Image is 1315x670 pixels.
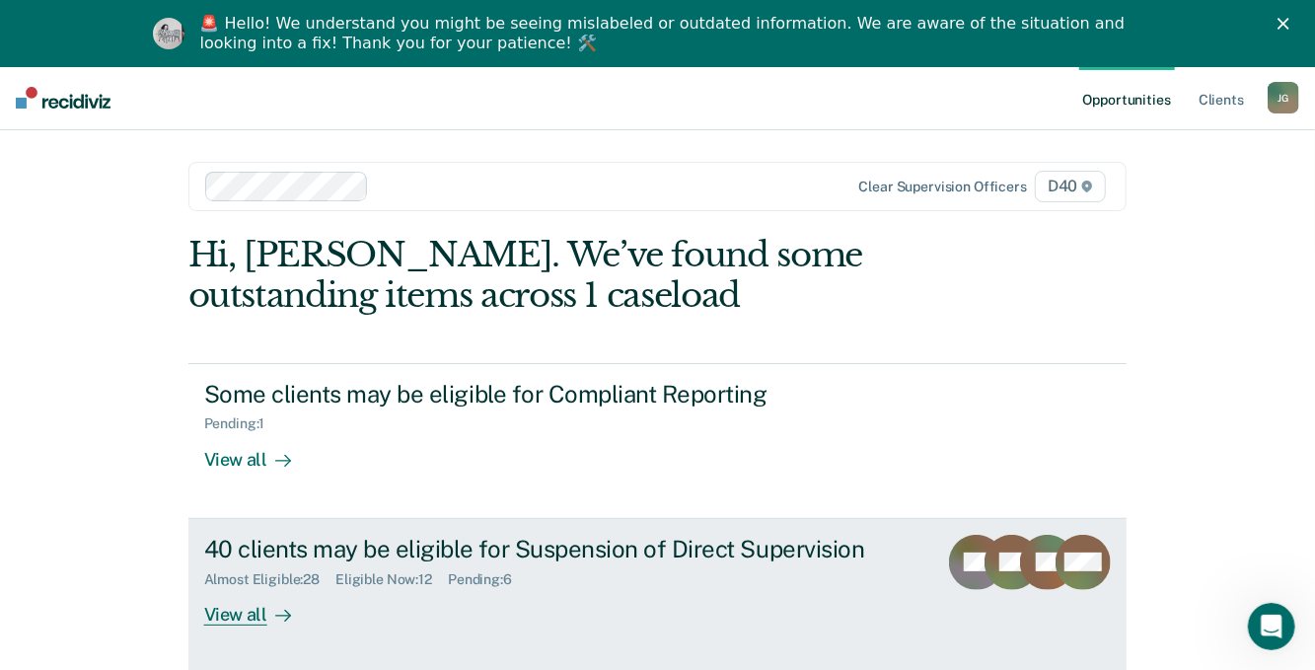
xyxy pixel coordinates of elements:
div: Pending : 1 [204,415,281,432]
button: JG [1268,82,1299,113]
span: D40 [1035,171,1106,202]
div: 40 clients may be eligible for Suspension of Direct Supervision [204,535,897,563]
div: Almost Eligible : 28 [204,571,336,588]
div: View all [204,587,315,626]
div: Close [1278,18,1297,30]
div: Pending : 6 [448,571,528,588]
img: Recidiviz [16,87,110,109]
div: Eligible Now : 12 [335,571,448,588]
div: Hi, [PERSON_NAME]. We’ve found some outstanding items across 1 caseload [188,235,939,316]
a: Opportunities [1079,66,1175,129]
div: J G [1268,82,1299,113]
a: Clients [1195,66,1248,129]
div: 🚨 Hello! We understand you might be seeing mislabeled or outdated information. We are aware of th... [200,14,1132,53]
img: Profile image for Kim [153,18,184,49]
div: Some clients may be eligible for Compliant Reporting [204,380,897,409]
a: Some clients may be eligible for Compliant ReportingPending:1View all [188,363,1128,519]
iframe: Intercom live chat [1248,603,1295,650]
div: Clear supervision officers [859,179,1027,195]
div: View all [204,432,315,471]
